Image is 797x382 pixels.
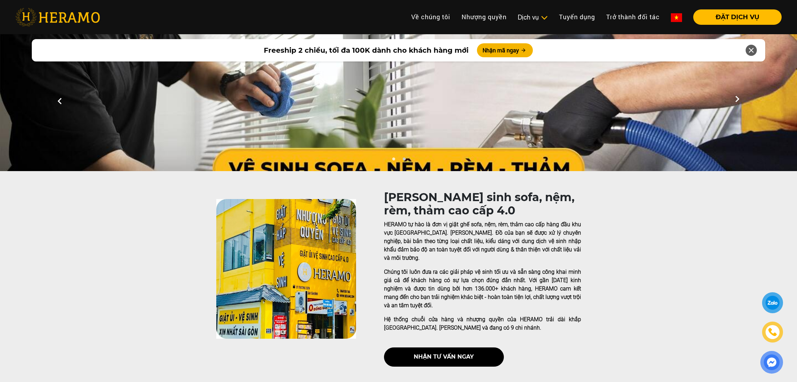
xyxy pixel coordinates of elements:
[384,220,581,262] p: HERAMO tự hào là đơn vị giặt ghế sofa, nệm, rèm, thảm cao cấp hàng đầu khu vực [GEOGRAPHIC_DATA]....
[477,43,533,57] button: Nhận mã ngay
[769,328,777,336] img: phone-icon
[264,45,469,56] span: Freeship 2 chiều, tối đa 100K dành cho khách hàng mới
[693,9,782,25] button: ĐẶT DỊCH VỤ
[15,8,100,26] img: heramo-logo.png
[216,199,356,339] img: heramo-quality-banner
[601,9,665,24] a: Trở thành đối tác
[553,9,601,24] a: Tuyển dụng
[671,13,682,22] img: vn-flag.png
[384,191,581,218] h1: [PERSON_NAME] sinh sofa, nệm, rèm, thảm cao cấp 4.0
[384,347,504,367] button: nhận tư vấn ngay
[406,9,456,24] a: Về chúng tôi
[541,14,548,21] img: subToggleIcon
[384,315,581,332] p: Hệ thống chuỗi cửa hàng và nhượng quyền của HERAMO trải dài khắp [GEOGRAPHIC_DATA]. [PERSON_NAME]...
[456,9,512,24] a: Nhượng quyền
[400,157,407,164] button: 2
[518,13,548,22] div: Dịch vụ
[688,14,782,20] a: ĐẶT DỊCH VỤ
[390,157,397,164] button: 1
[763,323,782,341] a: phone-icon
[384,268,581,310] p: Chúng tôi luôn đưa ra các giải pháp vệ sinh tối ưu và sẵn sàng công khai minh giá cả để khách hàn...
